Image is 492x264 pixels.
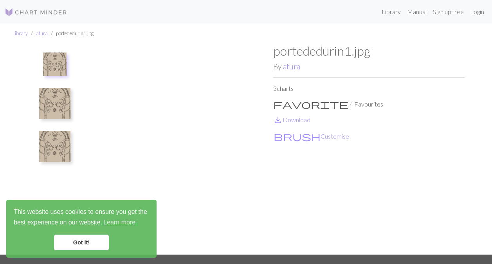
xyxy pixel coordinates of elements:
[378,4,404,20] a: Library
[273,62,465,71] h2: By
[273,131,350,141] button: CustomiseCustomise
[273,99,348,110] span: favorite
[273,84,465,93] p: 3 charts
[82,43,273,255] img: portededurin1.jpg
[273,114,283,125] span: save_alt
[14,207,149,228] span: This website uses cookies to ensure you get the best experience on our website.
[102,217,137,228] a: learn more about cookies
[404,4,430,20] a: Manual
[54,235,109,250] a: dismiss cookie message
[6,200,157,258] div: cookieconsent
[36,30,48,36] a: atura
[430,4,467,20] a: Sign up free
[274,131,321,142] span: brush
[273,99,348,109] i: Favourite
[273,115,283,125] i: Download
[5,7,67,17] img: Logo
[43,52,67,76] img: portededurin1.jpg
[467,4,487,20] a: Login
[273,116,310,123] a: DownloadDownload
[39,88,70,119] img: Copy of portededurin1.jpg
[273,99,465,109] p: 4 Favourites
[274,132,321,141] i: Customise
[39,131,70,162] img: Copy of portededurin1.jpg
[283,62,300,71] a: atura
[48,30,94,37] li: portededurin1.jpg
[13,30,28,36] a: Library
[273,43,465,58] h1: portededurin1.jpg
